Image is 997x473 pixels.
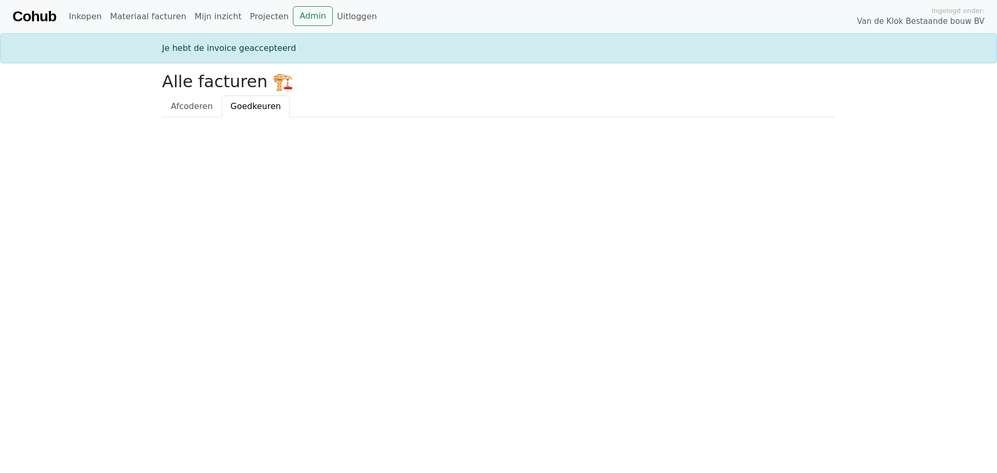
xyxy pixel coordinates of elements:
[857,16,985,28] span: Van de Klok Bestaande bouw BV
[106,6,191,27] a: Materiaal facturen
[12,4,56,29] a: Cohub
[246,6,293,27] a: Projecten
[333,6,381,27] a: Uitloggen
[171,101,213,111] span: Afcoderen
[932,6,985,16] span: Ingelogd onder:
[293,6,333,26] a: Admin
[64,6,105,27] a: Inkopen
[156,42,841,55] div: Je hebt de invoice geaccepteerd
[162,72,835,91] h2: Alle facturen 🏗️
[162,96,222,117] a: Afcoderen
[231,101,281,111] span: Goedkeuren
[191,6,246,27] a: Mijn inzicht
[222,96,290,117] a: Goedkeuren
